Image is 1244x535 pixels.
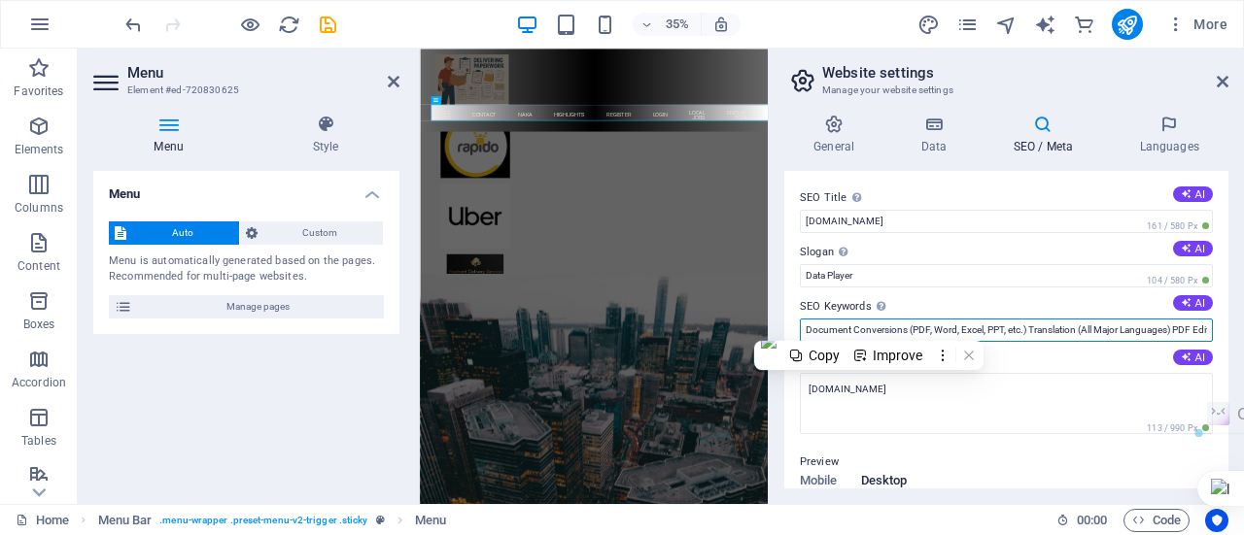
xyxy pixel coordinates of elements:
p: Columns [15,200,63,216]
label: Slogan [800,241,1213,264]
h4: SEO / Meta [984,115,1110,155]
button: SEO Title [1173,186,1213,202]
button: design [917,13,941,36]
p: Tables [21,433,56,449]
button: publish [1112,9,1143,40]
a: Click to cancel selection. Double-click to open Pages [16,509,69,532]
p: Favorites [14,84,63,99]
i: Publish [1116,14,1138,36]
i: Design (Ctrl+Alt+Y) [917,14,940,36]
i: AI Writer [1034,14,1056,36]
h4: Languages [1110,115,1228,155]
span: Click to select. Double-click to edit [415,509,446,532]
i: Commerce [1073,14,1095,36]
span: Code [1132,509,1181,532]
button: 35% [633,13,702,36]
span: 161 / 580 Px [1143,219,1213,233]
h3: Element #ed-720830625 [127,82,361,99]
label: SEO Title [800,186,1213,210]
span: . menu-wrapper .preset-menu-v2-trigger .sticky [159,509,367,532]
button: navigator [995,13,1019,36]
h4: Data [891,115,984,155]
button: Auto [109,221,239,245]
p: Content [17,258,60,274]
span: Mobile [800,469,838,496]
button: SEO Keywords [1173,295,1213,311]
h4: Menu [93,171,399,206]
span: 104 / 580 Px [1143,274,1213,287]
i: Save (Ctrl+S) [317,14,339,36]
p: Accordion [12,375,66,390]
i: Pages (Ctrl+Alt+S) [956,14,979,36]
span: 00 00 [1077,509,1107,532]
button: Code [1123,509,1190,532]
button: undo [121,13,145,36]
div: Menu is automatically generated based on the pages. Recommended for multi-page websites. [109,253,384,285]
h3: Manage your website settings [822,82,1190,99]
button: Manage pages [109,295,384,318]
p: Elements [15,142,64,157]
button: Usercentrics [1205,509,1228,532]
h4: General [784,115,891,155]
button: Custom [240,221,384,245]
span: : [1090,513,1093,527]
h4: Menu [93,115,252,155]
label: SEO Description [800,350,1213,373]
p: Boxes [23,317,55,332]
span: Menu Bar [98,509,153,532]
i: This element is a customizable preset [376,515,385,525]
h2: Menu [127,64,399,82]
div: Preview [800,474,907,511]
h2: Website settings [822,64,1228,82]
i: Navigator [995,14,1018,36]
button: save [316,13,339,36]
p: Preview [800,451,839,474]
span: Manage pages [138,295,378,318]
span: 113 / 990 Px [1143,421,1213,435]
i: On resize automatically adjust zoom level to fit chosen device. [712,16,730,33]
label: SEO Keywords [800,295,1213,318]
h4: Style [252,115,399,155]
button: SEO Description [1173,350,1213,365]
span: More [1166,15,1227,34]
button: More [1158,9,1235,40]
h6: 35% [662,13,693,36]
span: Custom [263,221,378,245]
nav: breadcrumb [98,509,447,532]
button: Slogan [1173,241,1213,256]
i: Reload page [278,14,300,36]
button: pages [956,13,980,36]
span: Auto [132,221,233,245]
button: Click here to leave preview mode and continue editing [238,13,261,36]
span: Desktop [861,469,908,496]
i: Undo: change_data (Ctrl+Z) [122,14,145,36]
input: Slogan... [800,264,1213,287]
button: reload [277,13,300,36]
button: text_generator [1034,13,1057,36]
button: commerce [1073,13,1096,36]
